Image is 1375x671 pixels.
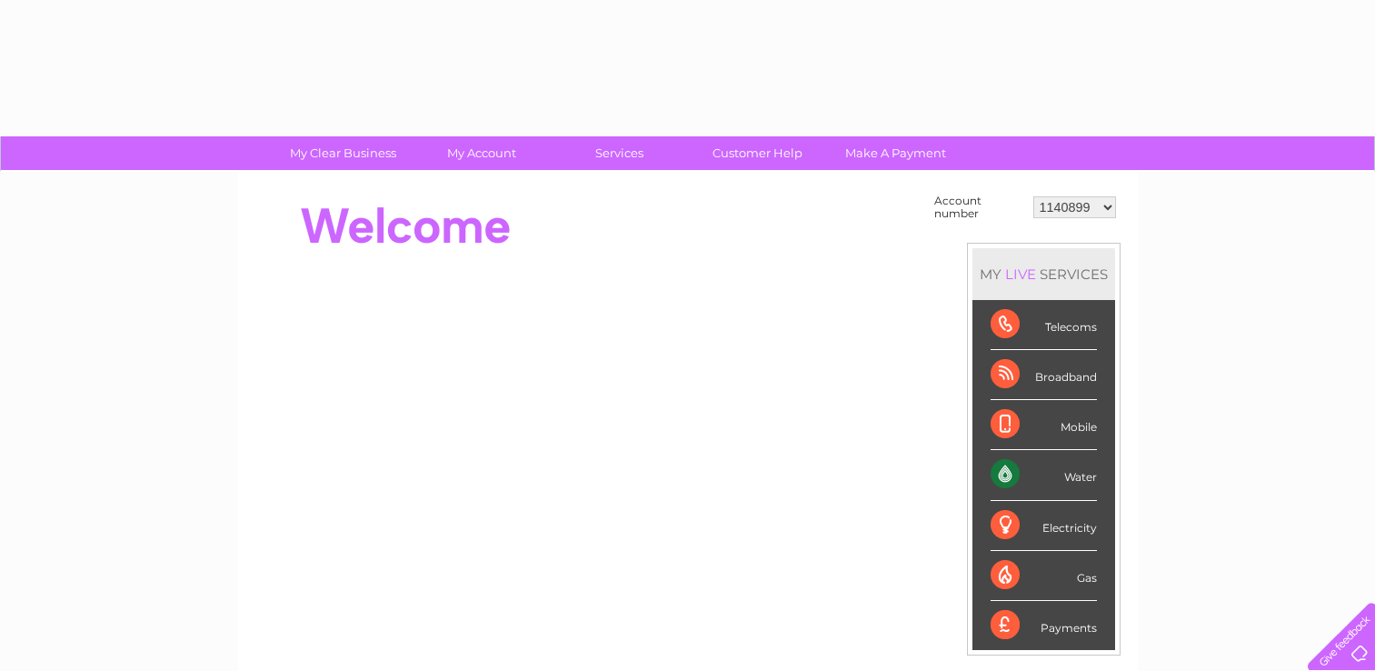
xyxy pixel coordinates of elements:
[972,248,1115,300] div: MY SERVICES
[991,400,1097,450] div: Mobile
[821,136,971,170] a: Make A Payment
[991,450,1097,500] div: Water
[544,136,694,170] a: Services
[991,501,1097,551] div: Electricity
[1001,265,1040,283] div: LIVE
[991,350,1097,400] div: Broadband
[930,190,1029,225] td: Account number
[991,601,1097,650] div: Payments
[991,300,1097,350] div: Telecoms
[268,136,418,170] a: My Clear Business
[683,136,832,170] a: Customer Help
[406,136,556,170] a: My Account
[991,551,1097,601] div: Gas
